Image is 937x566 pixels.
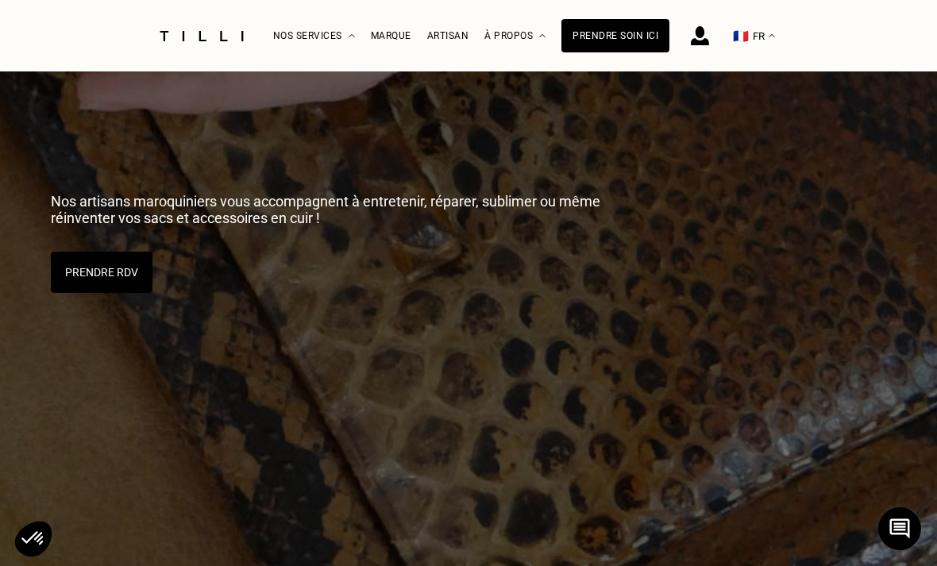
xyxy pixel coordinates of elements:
[273,1,355,71] div: Nos services
[371,30,411,41] a: Marque
[691,26,709,45] img: icône connexion
[349,34,355,38] img: Menu déroulant
[539,34,546,38] img: Menu déroulant à propos
[484,1,546,71] div: À propos
[561,19,669,52] a: Prendre soin ici
[154,31,249,41] img: Logo du service de couturière Tilli
[51,252,152,293] button: Prendre RDV
[725,1,783,71] button: 🇫🇷 FR
[427,30,469,41] a: Artisan
[51,193,639,226] p: Nos artisans maroquiniers vous accompagnent à entretenir, réparer, sublimer ou même réinventer vo...
[769,34,775,38] img: menu déroulant
[733,29,749,44] span: 🇫🇷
